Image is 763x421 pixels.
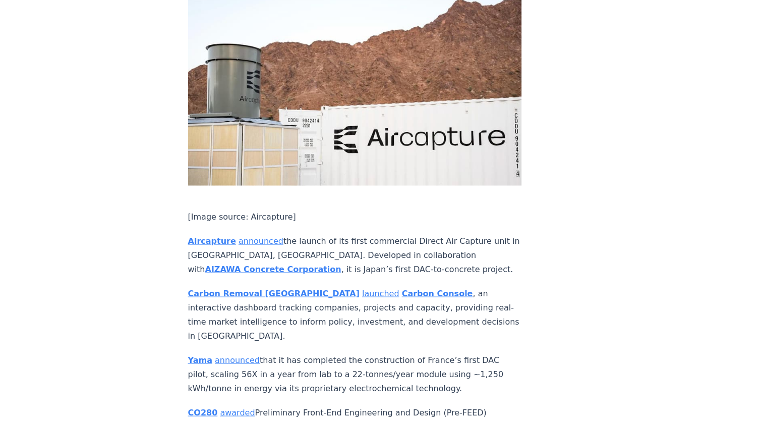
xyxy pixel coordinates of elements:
[215,355,260,365] a: announced
[188,287,522,343] p: , an interactive dashboard tracking companies, projects and capacity, providing real-time market ...
[188,408,218,417] a: CO280
[205,265,341,274] a: AIZAWA Concrete Corporation
[188,234,522,277] p: the launch of its first commercial Direct Air Capture unit in [GEOGRAPHIC_DATA], [GEOGRAPHIC_DATA...
[239,236,283,246] a: announced
[188,353,522,396] p: that it has completed the construction of France’s first DAC pilot, scaling 56X in a year from la...
[188,210,522,224] p: [Image source: Aircapture]
[362,289,399,298] a: launched
[188,289,360,298] a: Carbon Removal [GEOGRAPHIC_DATA]
[188,355,212,365] a: Yama
[220,408,255,417] a: awarded
[402,289,473,298] a: Carbon Console
[188,236,236,246] a: Aircapture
